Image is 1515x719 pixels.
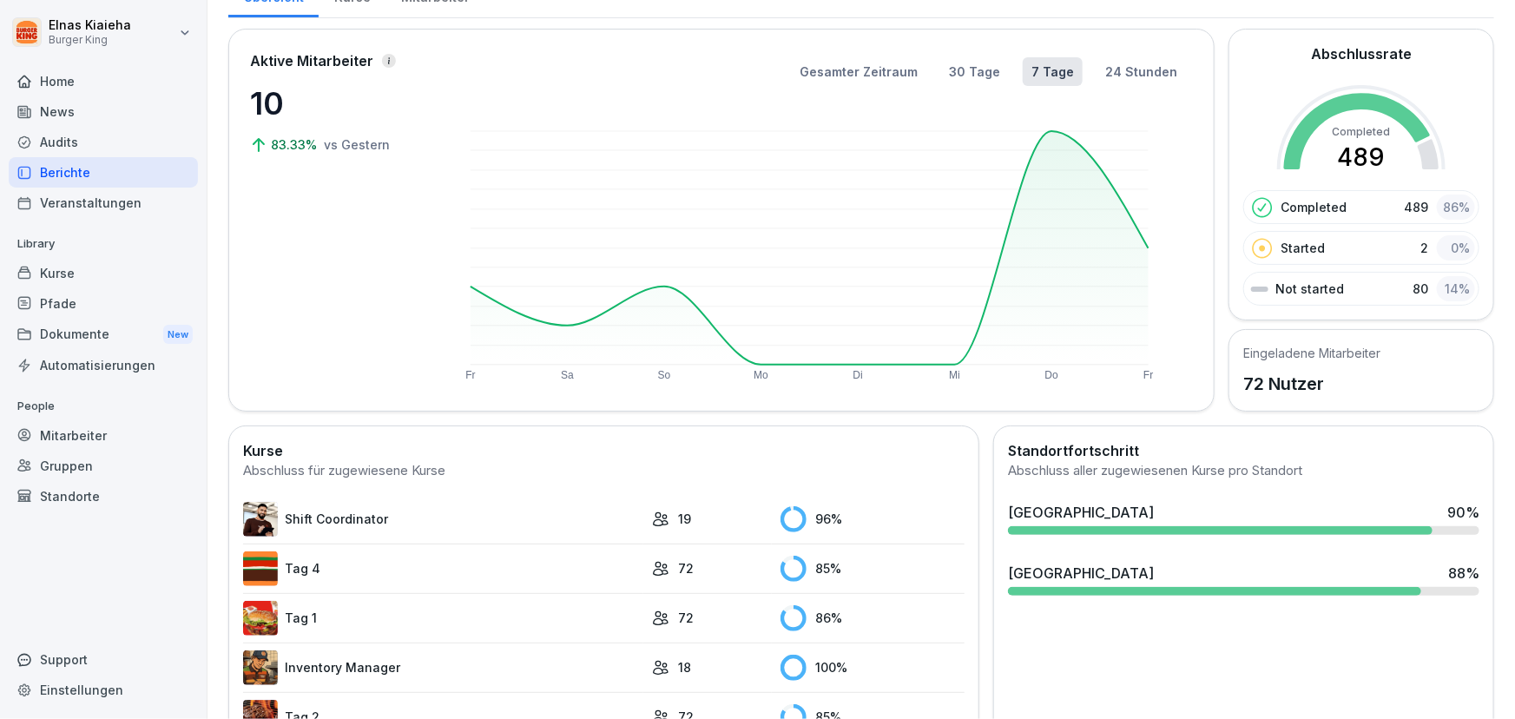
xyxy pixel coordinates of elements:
img: kxzo5hlrfunza98hyv09v55a.png [243,601,278,636]
a: Veranstaltungen [9,188,198,218]
a: Audits [9,127,198,157]
div: Abschluss aller zugewiesenen Kurse pro Standort [1008,461,1479,481]
div: 85 % [781,556,965,582]
text: Do [1045,369,1059,381]
a: Inventory Manager [243,650,643,685]
p: 489 [1404,198,1428,216]
text: Mo [754,369,768,381]
div: 0 % [1437,235,1475,261]
div: 86 % [1437,195,1475,220]
a: Automatisierungen [9,350,198,380]
img: q4kvd0p412g56irxfxn6tm8s.png [243,502,278,537]
p: 18 [678,658,691,676]
p: 19 [678,510,691,528]
text: Mi [950,369,961,381]
text: So [658,369,671,381]
p: Burger King [49,34,131,46]
div: Support [9,644,198,675]
button: Gesamter Zeitraum [791,57,926,86]
div: 96 % [781,506,965,532]
text: Di [853,369,863,381]
p: 10 [250,80,424,127]
p: Completed [1281,198,1347,216]
a: Einstellungen [9,675,198,705]
p: 72 [678,609,694,627]
a: [GEOGRAPHIC_DATA]90% [1001,495,1486,542]
a: Pfade [9,288,198,319]
a: Home [9,66,198,96]
p: Started [1281,239,1325,257]
text: Fr [1144,369,1154,381]
p: 72 Nutzer [1243,371,1380,397]
div: [GEOGRAPHIC_DATA] [1008,563,1154,584]
div: 14 % [1437,276,1475,301]
a: Mitarbeiter [9,420,198,451]
p: Library [9,230,198,258]
p: People [9,392,198,420]
a: [GEOGRAPHIC_DATA]88% [1001,556,1486,603]
a: News [9,96,198,127]
h2: Abschlussrate [1311,43,1412,64]
div: 88 % [1448,563,1479,584]
p: 83.33% [271,135,320,154]
a: Berichte [9,157,198,188]
a: Kurse [9,258,198,288]
text: Fr [465,369,475,381]
div: Abschluss für zugewiesene Kurse [243,461,965,481]
div: 86 % [781,605,965,631]
div: Dokumente [9,319,198,351]
a: Gruppen [9,451,198,481]
a: Shift Coordinator [243,502,643,537]
h5: Eingeladene Mitarbeiter [1243,344,1380,362]
button: 24 Stunden [1097,57,1186,86]
h2: Standortfortschritt [1008,440,1479,461]
a: Tag 1 [243,601,643,636]
text: Sa [561,369,574,381]
div: 90 % [1447,502,1479,523]
a: Standorte [9,481,198,511]
p: Not started [1275,280,1344,298]
a: DokumenteNew [9,319,198,351]
button: 30 Tage [940,57,1009,86]
div: New [163,325,193,345]
p: vs Gestern [324,135,390,154]
img: o1h5p6rcnzw0lu1jns37xjxx.png [243,650,278,685]
button: 7 Tage [1023,57,1083,86]
p: 72 [678,559,694,577]
a: Tag 4 [243,551,643,586]
p: Aktive Mitarbeiter [250,50,373,71]
p: Elnas Kiaieha [49,18,131,33]
div: [GEOGRAPHIC_DATA] [1008,502,1154,523]
p: 80 [1413,280,1428,298]
p: 2 [1420,239,1428,257]
div: 100 % [781,655,965,681]
img: a35kjdk9hf9utqmhbz0ibbvi.png [243,551,278,586]
h2: Kurse [243,440,965,461]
